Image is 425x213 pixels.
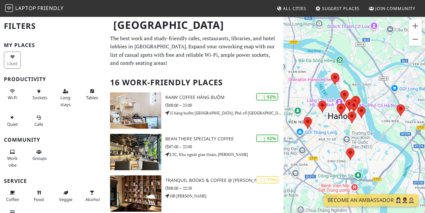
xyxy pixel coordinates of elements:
[4,137,102,143] h3: Community
[5,4,13,12] img: LaptopFriendly
[409,33,422,46] button: Zoom out
[165,151,283,158] p: 3/2C, Khu ngoại giao Đoàn, [PERSON_NAME]
[366,3,418,14] a: Join Community
[57,86,74,110] button: Long stays
[4,187,21,205] button: Coffee
[86,95,98,101] span: Work-friendly tables
[165,95,283,100] h3: RAAW Coffee hàng buồm
[59,196,72,202] span: Veggie
[313,3,362,14] a: Suggest Places
[324,194,419,207] a: Become an Ambassador 🤵🏻‍♀️🤵🏾‍♂️🤵🏼‍♀️
[375,6,415,11] span: Join Community
[106,175,283,212] a: Tranquil Books & Coffee @ Nguyen Bieu | 77% Tranquil Books & Coffee @ [PERSON_NAME] 08:00 – 22:30...
[15,5,36,12] span: Laptop
[256,93,278,101] div: | 92%
[274,3,309,14] a: All Cities
[6,196,19,202] span: Coffee
[165,178,283,183] h3: Tranquil Books & Coffee @ [PERSON_NAME]
[32,155,47,161] span: Group tables
[83,187,100,205] button: Alcohol
[283,6,306,11] span: All Cities
[4,16,102,36] h2: Filters
[4,76,102,82] h3: Productivity
[4,178,102,184] h3: Service
[37,5,63,12] span: Friendly
[106,134,283,170] a: Bean There Specialty Coffee | 92% Bean There Specialty Coffee 07:00 – 22:00 3/2C, Khu ngoại giao ...
[83,86,100,103] button: Tables
[110,175,161,212] img: Tranquil Books & Coffee @ Nguyen Bieu
[165,110,283,116] p: 15 hàng buồm [GEOGRAPHIC_DATA], Phố cổ [GEOGRAPHIC_DATA]
[110,134,161,170] img: Bean There Specialty Coffee
[57,187,74,205] button: Veggie
[32,95,47,101] span: Power sockets
[4,112,21,129] button: Quiet
[409,19,422,32] button: Zoom in
[110,34,279,67] p: The best work and study-friendly cafes, restaurants, libraries, and hotel lobbies in [GEOGRAPHIC_...
[256,176,278,183] div: | 77%
[108,16,282,34] h1: [GEOGRAPHIC_DATA]
[110,92,161,129] img: RAAW Coffee hàng buồm
[256,135,278,142] div: | 92%
[8,95,17,101] span: Stable Wi-Fi
[5,3,64,14] a: LaptopFriendly LaptopFriendly
[85,196,100,202] span: Alcohol
[31,187,47,205] button: Food
[322,6,360,11] span: Suggest Places
[110,73,279,92] h2: 16 Work-Friendly Places
[165,144,283,150] p: 07:00 – 22:00
[165,136,283,142] h3: Bean There Specialty Coffee
[34,196,44,202] span: Food
[4,86,21,103] button: Wi-Fi
[31,147,47,164] button: Groups
[165,102,283,108] p: 08:00 – 23:00
[7,121,18,127] span: Quiet
[31,112,47,129] button: Calls
[31,86,47,103] button: Sockets
[106,92,283,129] a: RAAW Coffee hàng buồm | 92% RAAW Coffee hàng buồm 08:00 – 23:00 15 hàng buồm [GEOGRAPHIC_DATA], P...
[34,121,43,127] span: Video/audio calls
[7,155,18,168] span: People working
[165,185,283,191] p: 08:00 – 22:30
[4,147,21,170] button: Work vibe
[4,42,102,48] h3: My Places
[165,193,283,199] p: 18B [PERSON_NAME]
[60,95,70,107] span: Long stays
